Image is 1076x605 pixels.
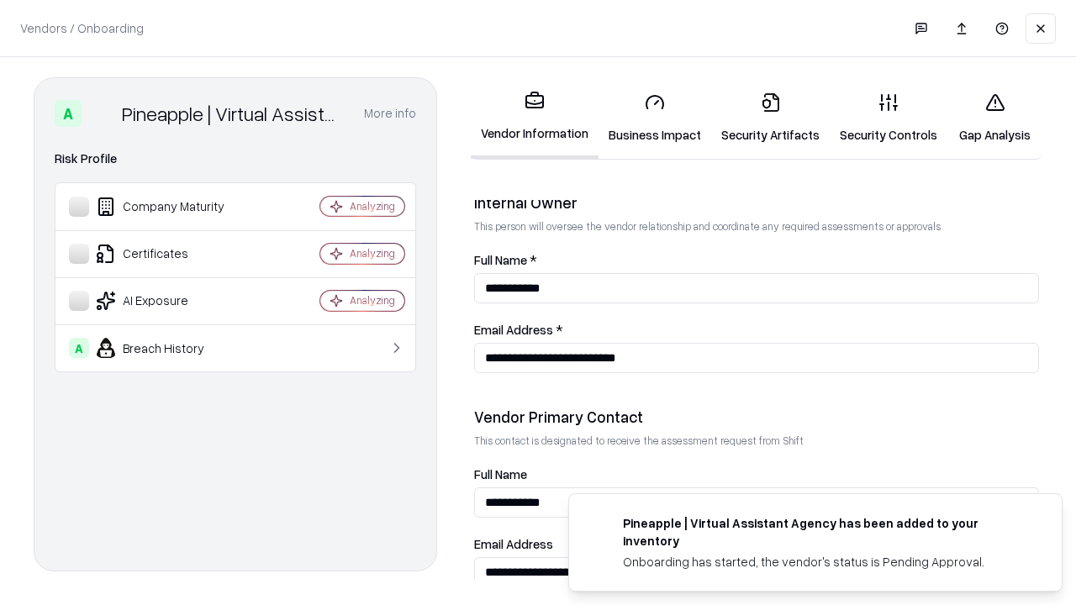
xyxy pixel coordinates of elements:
a: Business Impact [599,79,711,157]
div: Pineapple | Virtual Assistant Agency [122,100,344,127]
label: Email Address [474,538,1039,550]
img: trypineapple.com [589,514,609,534]
label: Full Name * [474,254,1039,266]
label: Full Name [474,468,1039,481]
a: Security Controls [830,79,947,157]
div: Analyzing [350,199,395,213]
div: Analyzing [350,246,395,260]
a: Vendor Information [471,77,599,159]
p: This person will oversee the vendor relationship and coordinate any required assessments or appro... [474,219,1039,234]
div: Pineapple | Virtual Assistant Agency has been added to your inventory [623,514,1021,550]
label: Email Address * [474,324,1039,336]
div: Vendor Primary Contact [474,407,1039,427]
div: Onboarding has started, the vendor's status is Pending Approval. [623,553,1021,571]
div: A [55,100,82,127]
div: Company Maturity [69,197,270,217]
div: AI Exposure [69,291,270,311]
div: Certificates [69,244,270,264]
a: Gap Analysis [947,79,1042,157]
div: A [69,338,89,358]
div: Risk Profile [55,149,416,169]
img: Pineapple | Virtual Assistant Agency [88,100,115,127]
p: This contact is designated to receive the assessment request from Shift [474,434,1039,448]
div: Internal Owner [474,192,1039,213]
div: Breach History [69,338,270,358]
div: Analyzing [350,293,395,308]
a: Security Artifacts [711,79,830,157]
p: Vendors / Onboarding [20,19,144,37]
button: More info [364,98,416,129]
